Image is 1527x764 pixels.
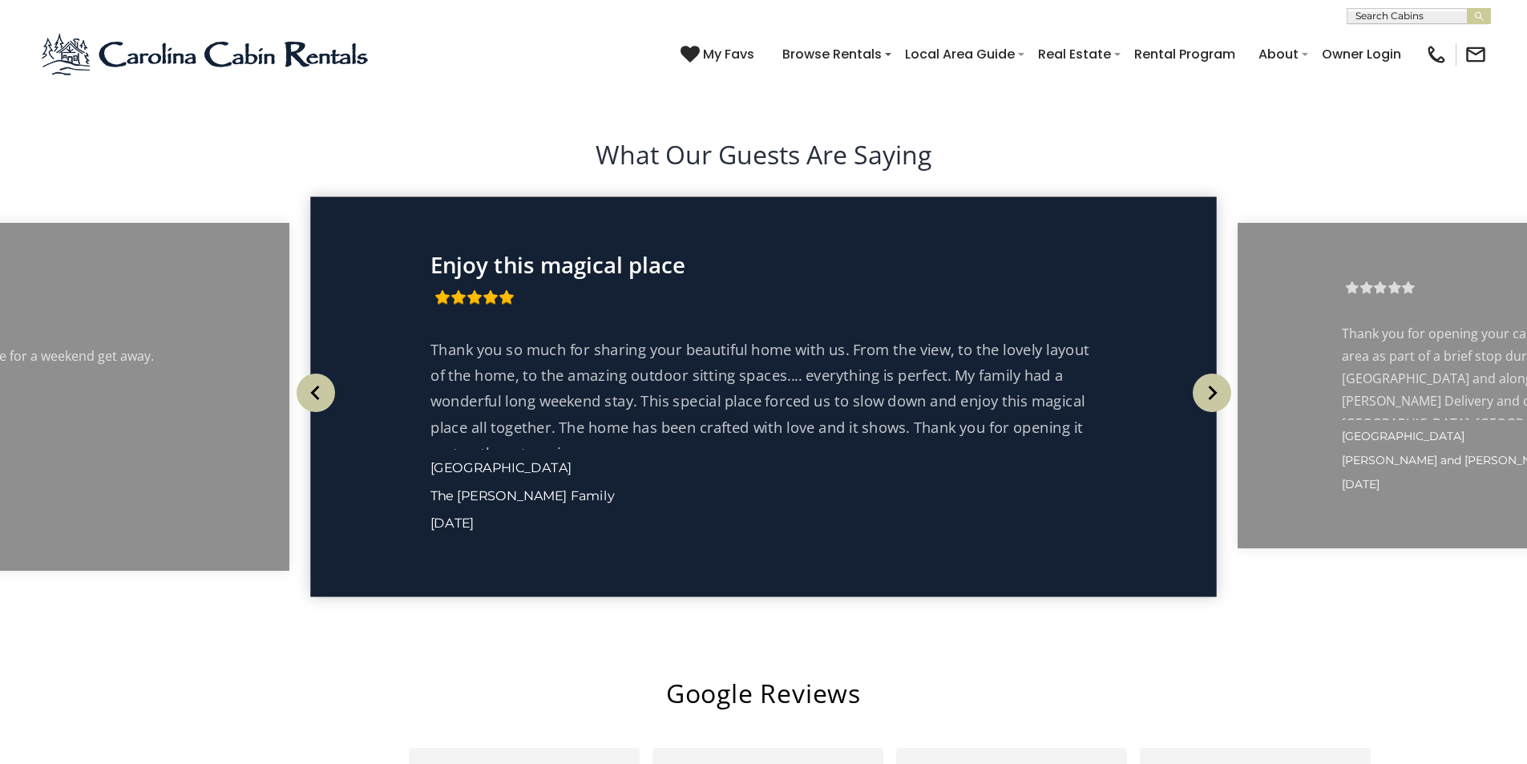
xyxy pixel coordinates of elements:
h2: What Our Guests Are Saying [40,136,1487,173]
img: arrow [297,374,335,412]
span: [DATE] [1342,477,1380,491]
a: Local Area Guide [897,40,1023,68]
a: My Favs [681,44,758,65]
a: Real Estate [1030,40,1119,68]
img: arrow [1193,374,1231,412]
a: Browse Rentals [774,40,890,68]
span: My Favs [703,44,754,64]
button: Previous [289,357,341,429]
a: Rental Program [1126,40,1243,68]
p: Enjoy this magical place [430,252,1097,277]
a: [GEOGRAPHIC_DATA] [430,459,572,476]
span: [DATE] [430,515,474,532]
p: Thank you so much for sharing your beautiful home with us. From the view, to the lovely layout of... [430,337,1097,466]
span: [GEOGRAPHIC_DATA] [1342,429,1464,443]
h2: Google Reviews [135,675,1393,712]
a: About [1250,40,1307,68]
span: The [PERSON_NAME] Family [430,487,615,503]
a: Owner Login [1314,40,1409,68]
button: Next [1186,357,1238,429]
img: Blue-2.png [40,30,373,79]
img: mail-regular-black.png [1464,43,1487,66]
img: phone-regular-black.png [1425,43,1448,66]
